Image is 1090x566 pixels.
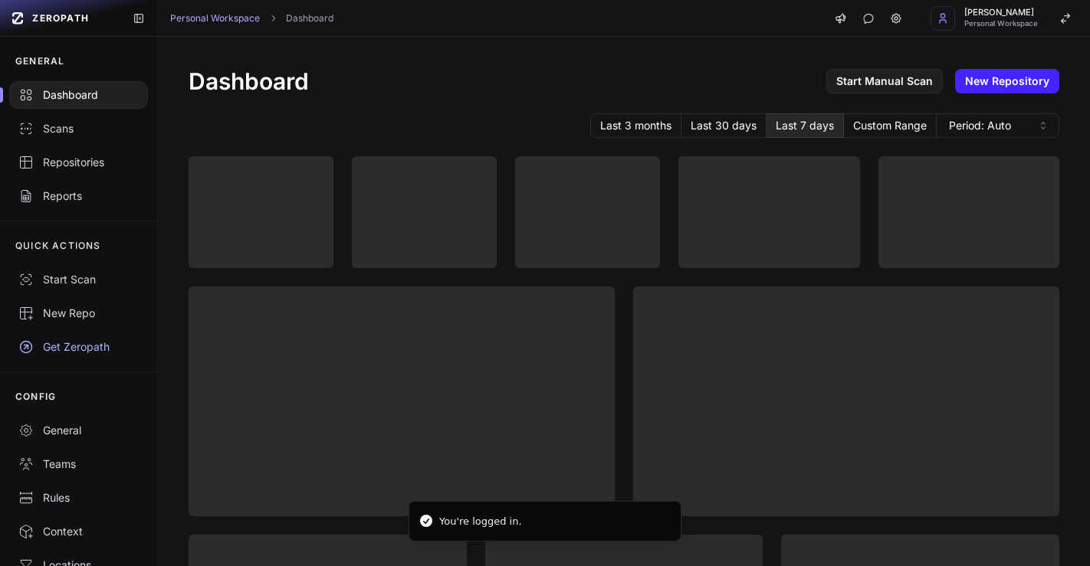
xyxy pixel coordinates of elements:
[18,524,139,539] div: Context
[18,155,139,170] div: Repositories
[590,113,681,138] button: Last 3 months
[955,69,1059,93] a: New Repository
[268,13,278,24] svg: chevron right,
[18,121,139,136] div: Scans
[18,272,139,287] div: Start Scan
[15,240,101,252] p: QUICK ACTIONS
[18,456,139,472] div: Teams
[964,8,1038,17] span: [PERSON_NAME]
[18,339,139,355] div: Get Zeropath
[32,12,89,25] span: ZEROPATH
[286,12,333,25] a: Dashboard
[1037,119,1049,132] svg: caret sort,
[964,20,1038,28] span: Personal Workspace
[681,113,767,138] button: Last 30 days
[18,490,139,505] div: Rules
[15,391,56,403] p: CONFIG
[170,12,333,25] nav: breadcrumb
[826,69,943,93] a: Start Manual Scan
[18,87,139,103] div: Dashboard
[189,67,309,95] h1: Dashboard
[6,6,120,31] a: ZEROPATH
[439,514,522,529] div: You're logged in.
[844,113,937,138] button: Custom Range
[949,118,1011,133] span: Period: Auto
[18,423,139,438] div: General
[767,113,844,138] button: Last 7 days
[15,55,64,67] p: GENERAL
[18,188,139,204] div: Reports
[18,306,139,321] div: New Repo
[170,12,260,25] a: Personal Workspace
